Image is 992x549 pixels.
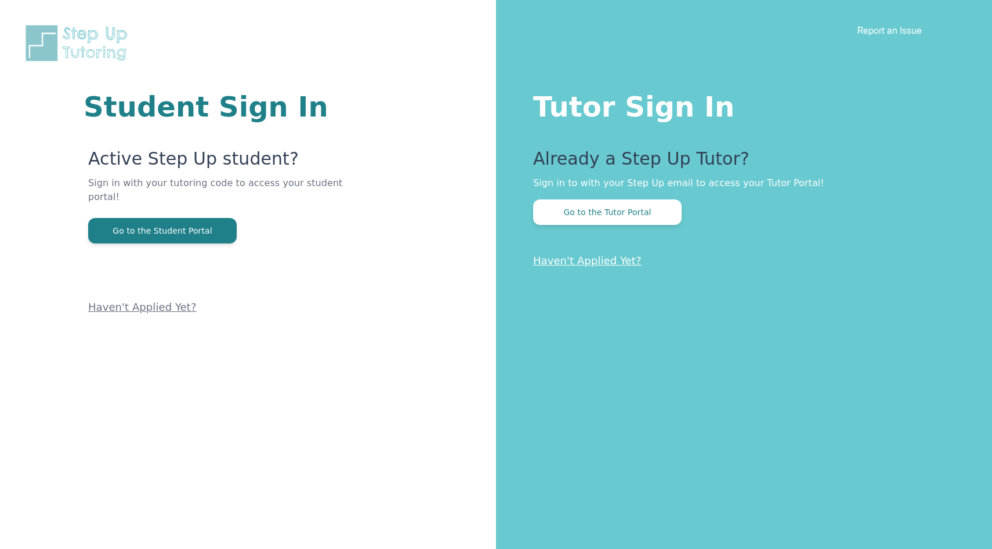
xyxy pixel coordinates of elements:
[88,148,357,176] p: Active Step Up student?
[533,199,682,225] button: Go to the Tutor Portal
[84,93,357,121] h1: Student Sign In
[23,23,135,63] img: Step Up Tutoring horizontal logo
[88,176,357,218] p: Sign in with your tutoring code to access your student portal!
[533,88,946,121] h1: Tutor Sign In
[533,254,642,267] a: Haven't Applied Yet?
[88,301,197,313] a: Haven't Applied Yet?
[857,24,922,36] a: Report an Issue
[88,225,237,236] a: Go to the Student Portal
[533,148,946,176] p: Already a Step Up Tutor?
[533,176,946,190] p: Sign in to with your Step Up email to access your Tutor Portal!
[88,218,237,243] button: Go to the Student Portal
[533,206,682,217] a: Go to the Tutor Portal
